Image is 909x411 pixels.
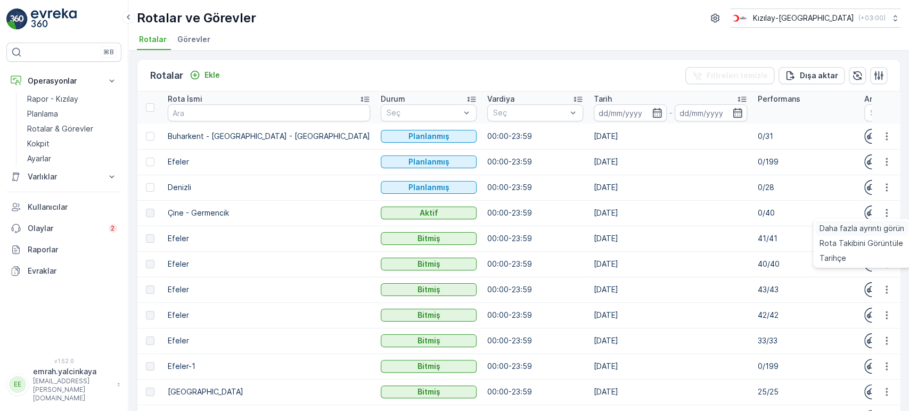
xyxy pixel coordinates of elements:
[146,260,154,268] div: Toggle Row Selected
[685,67,774,84] button: Filtreleri temizle
[28,171,100,182] p: Varlıklar
[417,335,440,346] p: Bitmiş
[27,124,93,134] p: Rotalar & Görevler
[487,284,583,295] p: 00:00-23:59
[493,108,567,118] p: Seç
[146,311,154,319] div: Toggle Row Selected
[381,94,405,104] p: Durum
[185,69,224,81] button: Ekle
[594,94,612,104] p: Tarih
[417,361,440,372] p: Bitmiş
[28,223,102,234] p: Olaylar
[387,108,460,118] p: Seç
[27,153,51,164] p: Ayarlar
[487,94,514,104] p: Vardiya
[487,335,583,346] p: 00:00-23:59
[417,284,440,295] p: Bitmiş
[758,182,854,193] p: 0/28
[588,124,752,149] td: [DATE]
[815,236,908,251] a: Rota Takibini Görüntüle
[707,70,768,81] p: Filtreleri temizle
[204,70,220,80] p: Ekle
[588,302,752,328] td: [DATE]
[864,180,879,195] img: svg%3e
[758,131,854,142] p: 0/31
[168,233,370,244] p: Efeler
[758,310,854,320] p: 42/42
[487,387,583,397] p: 00:00-23:59
[28,202,117,212] p: Kullanıcılar
[27,138,50,149] p: Kokpit
[417,259,440,269] p: Bitmiş
[146,132,154,141] div: Toggle Row Selected
[23,106,121,121] a: Planlama
[758,387,854,397] p: 25/25
[779,67,845,84] button: Dışa aktar
[588,200,752,226] td: [DATE]
[758,284,854,295] p: 43/43
[28,244,117,255] p: Raporlar
[417,310,440,320] p: Bitmiş
[23,151,121,166] a: Ayarlar
[820,238,903,249] span: Rota Takibini Görüntüle
[487,208,583,218] p: 00:00-23:59
[864,308,879,323] img: svg%3e
[420,208,438,218] p: Aktif
[864,282,879,297] img: svg%3e
[864,359,879,374] img: svg%3e
[28,76,100,86] p: Operasyonlar
[381,283,477,296] button: Bitmiş
[23,92,121,106] a: Rapor - Kızılay
[864,154,879,169] img: svg%3e
[146,158,154,166] div: Toggle Row Selected
[408,182,449,193] p: Planlanmış
[820,223,904,234] span: Daha fazla ayrıntı görün
[669,106,673,119] p: -
[381,181,477,194] button: Planlanmış
[168,335,370,346] p: Efeler
[487,361,583,372] p: 00:00-23:59
[146,336,154,345] div: Toggle Row Selected
[381,360,477,373] button: Bitmiş
[588,379,752,405] td: [DATE]
[6,9,28,30] img: logo
[33,366,112,377] p: emrah.yalcinkaya
[864,94,881,104] p: Araç
[417,387,440,397] p: Bitmiş
[6,166,121,187] button: Varlıklar
[146,183,154,192] div: Toggle Row Selected
[758,208,854,218] p: 0/40
[487,310,583,320] p: 00:00-23:59
[168,361,370,372] p: Efeler-1
[588,354,752,379] td: [DATE]
[758,94,800,104] p: Performans
[758,361,854,372] p: 0/199
[381,385,477,398] button: Bitmiş
[820,253,846,264] span: Tarihçe
[9,376,26,393] div: EE
[381,207,477,219] button: Aktif
[864,384,879,399] img: svg%3e
[168,182,370,193] p: Denizli
[23,136,121,151] a: Kokpit
[146,234,154,243] div: Toggle Row Selected
[408,157,449,167] p: Planlanmış
[594,104,667,121] input: dd/mm/yyyy
[753,13,854,23] p: Kızılay-[GEOGRAPHIC_DATA]
[103,48,114,56] p: ⌘B
[588,328,752,354] td: [DATE]
[800,70,838,81] p: Dışa aktar
[6,70,121,92] button: Operasyonlar
[168,208,370,218] p: Çine - Germencik
[27,109,58,119] p: Planlama
[33,377,112,402] p: [EMAIL_ADDRESS][PERSON_NAME][DOMAIN_NAME]
[111,224,115,233] p: 2
[588,149,752,175] td: [DATE]
[730,9,900,28] button: Kızılay-[GEOGRAPHIC_DATA](+03:00)
[417,233,440,244] p: Bitmiş
[168,310,370,320] p: Efeler
[758,157,854,167] p: 0/199
[815,221,908,236] a: Daha fazla ayrıntı görün
[137,10,256,27] p: Rotalar ve Görevler
[758,335,854,346] p: 33/33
